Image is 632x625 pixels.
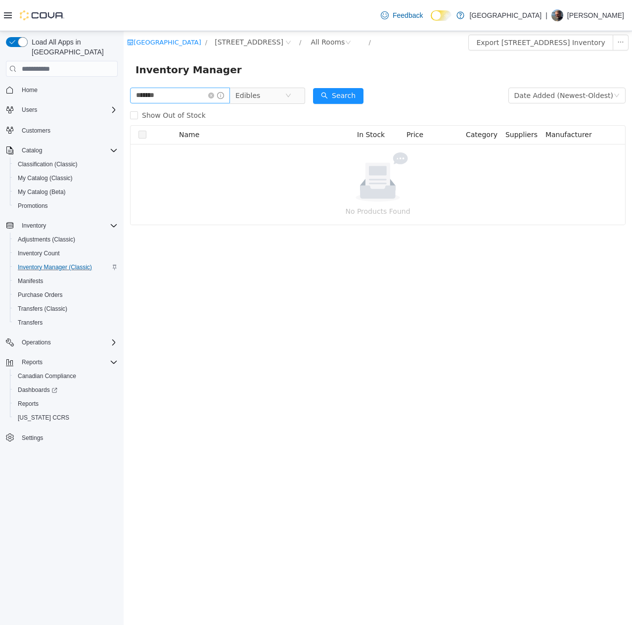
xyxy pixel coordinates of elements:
[14,275,47,287] a: Manifests
[112,57,136,72] span: Edibles
[10,260,122,274] button: Inventory Manager (Classic)
[18,305,67,313] span: Transfers (Classic)
[22,434,43,442] span: Settings
[22,127,50,135] span: Customers
[14,247,64,259] a: Inventory Count
[489,3,505,19] button: icon: ellipsis
[22,222,46,230] span: Inventory
[551,9,563,21] div: Chris Clay
[283,99,300,107] span: Price
[6,79,118,471] nav: Complex example
[189,57,240,73] button: icon: searchSearch
[14,80,86,88] span: Show Out of Stock
[18,277,43,285] span: Manifests
[14,398,43,410] a: Reports
[187,3,221,18] div: All Rooms
[18,174,73,182] span: My Catalog (Classic)
[18,220,50,232] button: Inventory
[18,356,118,368] span: Reports
[85,61,90,67] i: icon: close-circle
[14,247,118,259] span: Inventory Count
[14,234,79,245] a: Adjustments (Classic)
[10,171,122,185] button: My Catalog (Classic)
[14,261,96,273] a: Inventory Manager (Classic)
[14,172,118,184] span: My Catalog (Classic)
[18,291,63,299] span: Purchase Orders
[14,186,70,198] a: My Catalog (Beta)
[490,61,496,68] i: icon: down
[14,275,118,287] span: Manifests
[14,384,118,396] span: Dashboards
[18,220,118,232] span: Inventory
[393,10,423,20] span: Feedback
[10,302,122,316] button: Transfers (Classic)
[18,125,54,137] a: Customers
[14,289,118,301] span: Purchase Orders
[14,412,73,424] a: [US_STATE] CCRS
[18,104,118,116] span: Users
[245,7,247,15] span: /
[10,233,122,246] button: Adjustments (Classic)
[55,99,76,107] span: Name
[18,372,76,380] span: Canadian Compliance
[2,431,122,445] button: Settings
[14,303,71,315] a: Transfers (Classic)
[82,7,84,15] span: /
[20,10,64,20] img: Cova
[14,158,118,170] span: Classification (Classic)
[10,274,122,288] button: Manifests
[2,103,122,117] button: Users
[3,8,10,14] i: icon: shop
[2,144,122,157] button: Catalog
[18,249,60,257] span: Inventory Count
[14,303,118,315] span: Transfers (Classic)
[14,317,118,329] span: Transfers
[91,5,160,16] span: 103-855 Shawnigan Mill Bay Rd.
[18,144,46,156] button: Catalog
[10,185,122,199] button: My Catalog (Beta)
[18,84,42,96] a: Home
[14,317,46,329] a: Transfers
[22,86,38,94] span: Home
[18,84,118,96] span: Home
[18,356,46,368] button: Reports
[567,9,624,21] p: [PERSON_NAME]
[14,370,118,382] span: Canadian Compliance
[14,200,118,212] span: Promotions
[3,7,78,15] a: icon: shop[GEOGRAPHIC_DATA]
[176,7,178,15] span: /
[431,10,451,21] input: Dark Mode
[2,83,122,97] button: Home
[22,338,51,346] span: Operations
[18,160,78,168] span: Classification (Classic)
[382,99,414,107] span: Suppliers
[14,172,77,184] a: My Catalog (Classic)
[19,175,490,186] p: No Products Found
[22,358,43,366] span: Reports
[93,61,100,68] i: icon: info-circle
[18,319,43,327] span: Transfers
[18,400,39,408] span: Reports
[2,219,122,233] button: Inventory
[422,99,468,107] span: Manufacturer
[10,246,122,260] button: Inventory Count
[377,5,427,25] a: Feedback
[10,397,122,411] button: Reports
[18,432,47,444] a: Settings
[14,158,82,170] a: Classification (Classic)
[2,355,122,369] button: Reports
[12,31,124,47] span: Inventory Manager
[14,289,67,301] a: Purchase Orders
[345,3,489,19] button: Export [STREET_ADDRESS] Inventory
[10,316,122,330] button: Transfers
[18,202,48,210] span: Promotions
[14,200,52,212] a: Promotions
[14,234,118,245] span: Adjustments (Classic)
[10,383,122,397] a: Dashboards
[10,157,122,171] button: Classification (Classic)
[18,337,55,348] button: Operations
[469,9,542,21] p: [GEOGRAPHIC_DATA]
[18,236,75,243] span: Adjustments (Classic)
[10,369,122,383] button: Canadian Compliance
[14,261,118,273] span: Inventory Manager (Classic)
